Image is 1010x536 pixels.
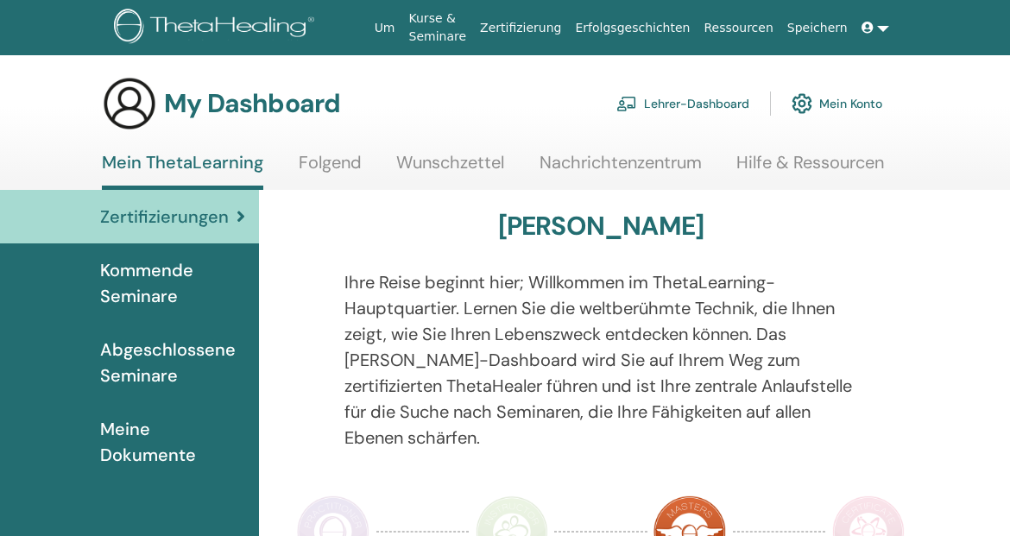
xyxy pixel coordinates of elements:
a: Erfolgsgeschichten [568,12,697,44]
span: Abgeschlossene Seminare [100,337,245,388]
img: logo.png [114,9,320,47]
a: Um [368,12,402,44]
img: cog.svg [792,89,812,118]
h3: [PERSON_NAME] [498,211,704,242]
a: Lehrer-Dashboard [616,85,749,123]
a: Folgend [299,152,362,186]
img: chalkboard-teacher.svg [616,96,637,111]
a: Ressourcen [697,12,780,44]
span: Kommende Seminare [100,257,245,309]
a: Kurse & Seminare [402,3,474,53]
p: Ihre Reise beginnt hier; Willkommen im ThetaLearning-Hauptquartier. Lernen Sie die weltberühmte T... [344,269,858,451]
span: Zertifizierungen [100,204,229,230]
a: Wunschzettel [396,152,504,186]
a: Hilfe & Ressourcen [736,152,884,186]
img: generic-user-icon.jpg [102,76,157,131]
span: Meine Dokumente [100,416,245,468]
a: Nachrichtenzentrum [540,152,702,186]
a: Mein ThetaLearning [102,152,263,190]
a: Mein Konto [792,85,882,123]
h3: My Dashboard [164,88,340,119]
a: Zertifizierung [473,12,568,44]
a: Speichern [780,12,855,44]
